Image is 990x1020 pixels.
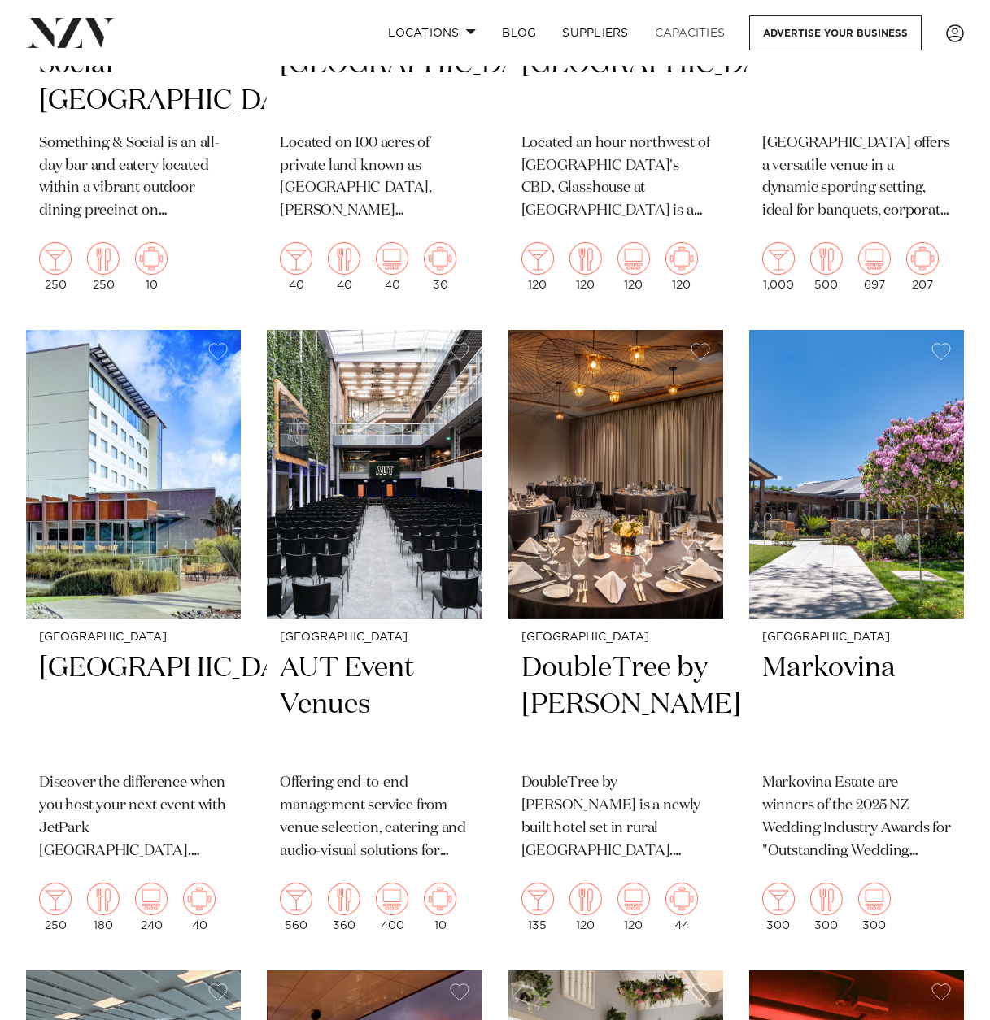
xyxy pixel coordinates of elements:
p: Discover the difference when you host your next event with JetPark [GEOGRAPHIC_DATA]. Enjoy the m... [39,772,228,863]
img: cocktail.png [521,883,554,915]
div: 10 [135,242,168,291]
small: [GEOGRAPHIC_DATA] [762,632,951,644]
a: [GEOGRAPHIC_DATA] Markovina Markovina Estate are winners of the 2025 NZ Wedding Industry Awards f... [749,330,964,944]
div: 120 [569,883,602,931]
small: [GEOGRAPHIC_DATA] [521,632,710,644]
div: 240 [135,883,168,931]
div: 250 [39,242,72,291]
img: theatre.png [858,242,891,275]
small: [GEOGRAPHIC_DATA] [280,632,469,644]
div: 360 [328,883,360,931]
div: 300 [810,883,843,931]
a: SUPPLIERS [549,15,641,50]
img: meeting.png [183,883,216,915]
img: cocktail.png [280,883,312,915]
img: dining.png [569,883,602,915]
img: nzv-logo.png [26,18,115,47]
a: [GEOGRAPHIC_DATA] AUT Event Venues Offering end-to-end management service from venue selection, c... [267,330,482,944]
div: 40 [183,883,216,931]
img: theatre.png [617,883,650,915]
p: DoubleTree by [PERSON_NAME] is a newly built hotel set in rural [GEOGRAPHIC_DATA]. Though just 25... [521,772,710,863]
p: [GEOGRAPHIC_DATA] offers a versatile venue in a dynamic sporting setting, ideal for banquets, cor... [762,132,951,224]
div: 500 [810,242,843,291]
div: 10 [424,883,456,931]
h2: [GEOGRAPHIC_DATA] [39,650,228,760]
a: Capacities [642,15,739,50]
h2: DoubleTree by [PERSON_NAME] [521,650,710,760]
a: BLOG [489,15,549,50]
small: [GEOGRAPHIC_DATA] [39,632,228,644]
a: Corporate gala dinner setup at Hilton Karaka [GEOGRAPHIC_DATA] DoubleTree by [PERSON_NAME] Double... [508,330,723,944]
div: 300 [762,883,795,931]
img: cocktail.png [280,242,312,275]
div: 250 [39,883,72,931]
img: meeting.png [135,242,168,275]
img: theatre.png [376,883,408,915]
p: Markovina Estate are winners of the 2025 NZ Wedding Industry Awards for "Outstanding Wedding Rece... [762,772,951,863]
div: 400 [376,883,408,931]
img: cocktail.png [762,242,795,275]
img: cocktail.png [762,883,795,915]
img: dining.png [810,883,843,915]
img: theatre.png [617,242,650,275]
div: 120 [569,242,602,291]
p: Something & Social is an all-day bar and eatery located within a vibrant outdoor dining precinct ... [39,132,228,224]
img: dining.png [810,242,843,275]
img: theatre.png [135,883,168,915]
div: 180 [87,883,120,931]
a: Advertise your business [749,15,922,50]
div: 207 [906,242,939,291]
div: 120 [617,242,650,291]
p: Located on 100 acres of private land known as [GEOGRAPHIC_DATA], [PERSON_NAME][GEOGRAPHIC_DATA] i... [280,132,469,224]
p: Offering end-to-end management service from venue selection, catering and audio-visual solutions ... [280,772,469,863]
p: Located an hour northwest of [GEOGRAPHIC_DATA]'s CBD, Glasshouse at [GEOGRAPHIC_DATA] is a breath... [521,132,710,224]
img: meeting.png [424,242,456,275]
img: meeting.png [665,883,698,915]
img: meeting.png [665,242,698,275]
a: [GEOGRAPHIC_DATA] [GEOGRAPHIC_DATA] Discover the difference when you host your next event with Je... [26,330,241,944]
div: 30 [424,242,456,291]
div: 300 [858,883,891,931]
div: 697 [858,242,891,291]
img: theatre.png [376,242,408,275]
div: 560 [280,883,312,931]
img: cocktail.png [39,883,72,915]
img: meeting.png [906,242,939,275]
div: 135 [521,883,554,931]
div: 250 [87,242,120,291]
div: 1,000 [762,242,795,291]
div: 40 [376,242,408,291]
img: theatre.png [858,883,891,915]
h2: Markovina [762,650,951,760]
img: dining.png [87,883,120,915]
div: 120 [665,242,698,291]
img: meeting.png [424,883,456,915]
div: 40 [280,242,312,291]
img: dining.png [328,242,360,275]
a: Locations [375,15,489,50]
div: 44 [665,883,698,931]
div: 40 [328,242,360,291]
img: dining.png [569,242,602,275]
h2: AUT Event Venues [280,650,469,760]
div: 120 [521,242,554,291]
img: dining.png [328,883,360,915]
img: Corporate gala dinner setup at Hilton Karaka [508,330,723,619]
img: cocktail.png [39,242,72,275]
img: dining.png [87,242,120,275]
div: 120 [617,883,650,931]
img: cocktail.png [521,242,554,275]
